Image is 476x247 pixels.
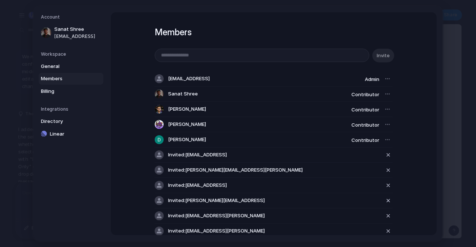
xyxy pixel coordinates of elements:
[41,106,103,113] h5: Integrations
[41,14,103,20] h5: Account
[351,122,379,128] span: Contributor
[41,118,89,125] span: Directory
[39,85,103,97] a: Billing
[41,75,89,82] span: Members
[39,116,103,127] a: Directory
[168,197,265,204] span: Invited: [PERSON_NAME][EMAIL_ADDRESS]
[168,212,265,220] span: Invited: [EMAIL_ADDRESS][PERSON_NAME]
[41,62,89,70] span: General
[155,26,393,39] h1: Members
[54,26,102,33] span: Sanat Shree
[168,90,198,98] span: Sanat Shree
[351,107,379,113] span: Contributor
[168,166,303,174] span: Invited: [PERSON_NAME][EMAIL_ADDRESS][PERSON_NAME]
[365,76,379,82] span: Admin
[168,136,206,143] span: [PERSON_NAME]
[54,33,102,39] span: [EMAIL_ADDRESS]
[168,227,265,235] span: Invited: [EMAIL_ADDRESS][PERSON_NAME]
[41,51,103,57] h5: Workspace
[168,151,227,159] span: Invited: [EMAIL_ADDRESS]
[168,182,227,189] span: Invited: [EMAIL_ADDRESS]
[39,60,103,72] a: General
[351,91,379,97] span: Contributor
[39,128,103,140] a: Linear
[50,130,97,137] span: Linear
[39,23,103,42] a: Sanat Shree[EMAIL_ADDRESS]
[168,105,206,113] span: [PERSON_NAME]
[41,87,89,95] span: Billing
[351,137,379,143] span: Contributor
[168,121,206,128] span: [PERSON_NAME]
[168,75,210,82] span: [EMAIL_ADDRESS]
[39,73,103,85] a: Members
